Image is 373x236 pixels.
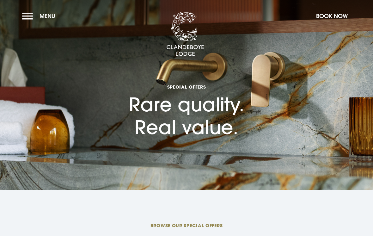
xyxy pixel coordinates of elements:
[129,84,244,90] span: Special Offers
[40,12,55,20] span: Menu
[166,12,204,57] img: Clandeboye Lodge
[38,222,335,228] span: BROWSE OUR SPECIAL OFFERS
[129,54,244,139] h1: Rare quality. Real value.
[22,9,58,23] button: Menu
[313,9,351,23] button: Book Now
